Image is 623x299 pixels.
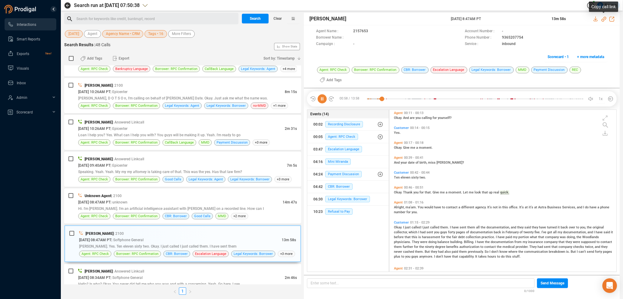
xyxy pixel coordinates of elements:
span: | Softphone General [111,238,144,242]
span: a [458,205,461,209]
a: Smart Reports [8,33,51,45]
span: agency. [475,205,487,209]
span: I [583,205,585,209]
button: Clear [269,14,287,23]
span: and [577,205,583,209]
button: Export [109,54,133,63]
span: 8m 15s [285,90,297,94]
a: Visuals [8,62,51,74]
span: are [410,116,416,120]
span: have [539,225,547,229]
span: have [477,240,485,244]
span: forty [448,230,456,234]
button: [DATE] [65,30,83,38]
span: Agent: RPC Check [81,66,108,72]
button: 03:47Escalation Language [307,143,389,155]
span: the [481,225,486,229]
span: February [506,230,520,234]
span: a [446,190,448,194]
span: which [409,230,418,234]
span: of [466,230,470,234]
a: Inbox [8,77,51,89]
span: collector, [394,230,409,234]
span: and [587,230,594,234]
span: at [525,205,529,209]
span: said [524,225,532,229]
span: you [434,230,440,234]
span: that [482,190,489,194]
button: Search [242,14,269,23]
span: have [452,225,460,229]
button: + more metadata [574,52,607,62]
span: it [558,225,561,229]
div: 04:24 [313,169,323,179]
span: | 2100 [113,231,124,236]
span: it's [529,205,534,209]
span: Scorecard • 1 [548,52,569,62]
span: | Epicenter [110,90,127,94]
div: 04:16 [313,157,323,167]
li: Exports [5,47,56,60]
span: your [401,161,408,165]
span: my [513,235,518,239]
span: would [424,205,434,209]
span: all [476,225,481,229]
span: and [511,225,517,229]
span: back [561,225,569,229]
span: me [440,190,446,194]
span: [DATE] 10:26AM PT [78,127,110,131]
span: Unknown Agent [85,194,111,198]
span: Woodlands [582,235,599,239]
span: date [408,161,416,165]
span: Agency Name • CRM [106,30,140,38]
span: office. [509,205,519,209]
span: Legal Keywords: Agent [189,176,223,182]
div: 03:47 [313,144,323,154]
span: number [394,210,406,214]
span: eleven [401,176,411,179]
span: Smart Reports [17,37,40,41]
span: what [530,235,538,239]
span: Legal Keywords: Agent [241,66,275,72]
span: yourself? [438,116,451,120]
span: Okay. [394,190,403,194]
span: Clear [273,14,282,23]
button: 10:23Refusal to Pay [307,206,389,218]
span: do [585,205,590,209]
span: they [517,225,524,229]
span: Hi. I'm [PERSON_NAME]. I'm an artificial intelligence assistant with [PERSON_NAME] on a recorded ... [78,207,264,211]
div: [PERSON_NAME]| 2100[DATE] 08:47AM PT| Softphone General13m 58s[PERSON_NAME]. Yes. Ten eleven sixt... [64,225,301,262]
span: I [403,225,405,229]
span: Speaking. Yeah. Yeah. My my my attorney is taking care of that. This was the yes. Has that law firm? [78,170,242,174]
span: Borrower: RPC Confirmation [115,103,158,109]
li: Interactions [5,18,56,30]
span: moment. [419,146,433,150]
span: [DATE] [68,30,79,38]
span: 14m 47s [283,200,297,204]
span: documentation [470,230,494,234]
span: | Answered Linkcall [113,157,144,161]
span: that [538,235,545,239]
span: Borrower: RPC Confirmation [115,140,158,145]
span: It's [487,205,493,209]
span: a [416,146,419,150]
span: [DATE] 10:26AM PT [78,90,110,94]
span: [PERSON_NAME] [85,83,113,88]
a: ExportsNew! [8,47,51,60]
span: is [418,235,422,239]
span: Show Stats [282,10,297,83]
span: pages [456,230,466,234]
span: CBR: Borrower [325,183,353,190]
span: CallBack Language [165,140,194,145]
span: Visuals [17,66,29,71]
span: you, [580,225,587,229]
span: Export [119,54,129,63]
span: Borrower: RPC Confirmation [115,176,158,182]
span: Okay. [394,116,403,120]
span: Good Calls [165,176,181,182]
span: Business [547,205,562,209]
span: I [450,225,452,229]
span: Refusal to Pay [325,208,353,215]
span: | Answered Linkcall [113,120,144,124]
span: had [420,230,426,234]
